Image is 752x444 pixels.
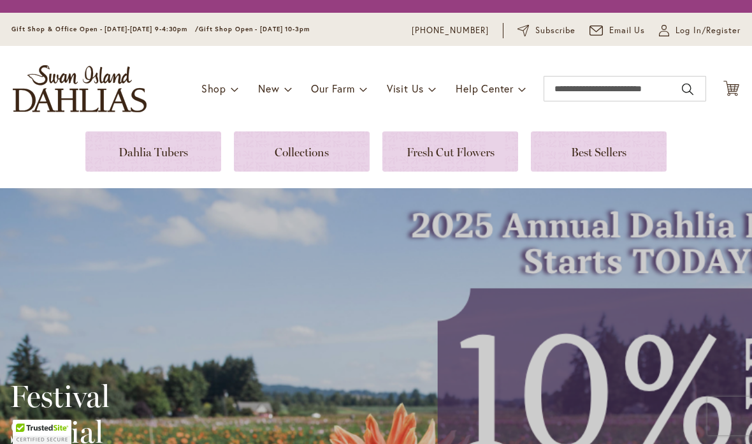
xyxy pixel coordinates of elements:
a: store logo [13,65,147,112]
span: Gift Shop & Office Open - [DATE]-[DATE] 9-4:30pm / [11,25,199,33]
a: Subscribe [517,24,575,37]
span: Subscribe [535,24,575,37]
a: Log In/Register [659,24,741,37]
a: Email Us [589,24,646,37]
span: Our Farm [311,82,354,95]
span: Shop [201,82,226,95]
span: Email Us [609,24,646,37]
span: Help Center [456,82,514,95]
button: Search [682,79,693,100]
span: New [258,82,279,95]
span: Gift Shop Open - [DATE] 10-3pm [199,25,310,33]
span: Log In/Register [676,24,741,37]
a: [PHONE_NUMBER] [412,24,489,37]
span: Visit Us [387,82,424,95]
